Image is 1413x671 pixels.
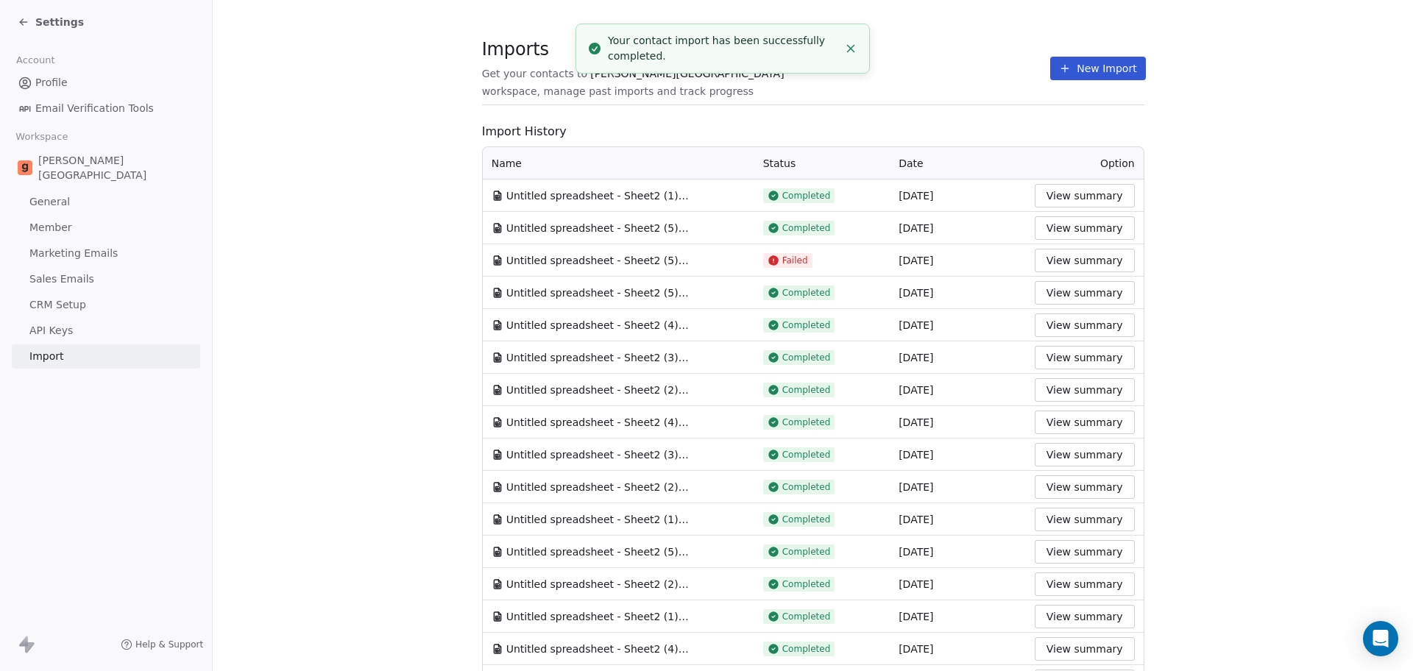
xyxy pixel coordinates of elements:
[1035,249,1135,272] button: View summary
[12,190,200,214] a: General
[482,84,754,99] span: workspace, manage past imports and track progress
[12,293,200,317] a: CRM Setup
[899,285,1017,300] div: [DATE]
[899,350,1017,365] div: [DATE]
[782,384,831,396] span: Completed
[506,480,690,494] span: Untitled spreadsheet - Sheet2 (2).csv
[782,287,831,299] span: Completed
[782,255,808,266] span: Failed
[899,157,923,169] span: Date
[1035,475,1135,499] button: View summary
[1035,508,1135,531] button: View summary
[782,190,831,202] span: Completed
[1035,346,1135,369] button: View summary
[506,188,690,203] span: Untitled spreadsheet - Sheet2 (1).csv
[506,318,690,333] span: Untitled spreadsheet - Sheet2 (4).csv
[29,271,94,287] span: Sales Emails
[899,642,1017,656] div: [DATE]
[492,156,522,171] span: Name
[1035,411,1135,434] button: View summary
[899,253,1017,268] div: [DATE]
[506,285,690,300] span: Untitled spreadsheet - Sheet2 (5).csv
[899,512,1017,527] div: [DATE]
[782,514,831,525] span: Completed
[1035,605,1135,628] button: View summary
[12,267,200,291] a: Sales Emails
[841,39,860,58] button: Close toast
[763,157,796,169] span: Status
[899,447,1017,462] div: [DATE]
[782,643,831,655] span: Completed
[38,153,194,182] span: [PERSON_NAME][GEOGRAPHIC_DATA]
[782,578,831,590] span: Completed
[506,577,690,592] span: Untitled spreadsheet - Sheet2 (2).csv
[29,349,63,364] span: Import
[29,194,70,210] span: General
[121,639,203,650] a: Help & Support
[12,241,200,266] a: Marketing Emails
[899,383,1017,397] div: [DATE]
[899,609,1017,624] div: [DATE]
[782,449,831,461] span: Completed
[608,33,838,64] div: Your contact import has been successfully completed.
[12,319,200,343] a: API Keys
[506,447,690,462] span: Untitled spreadsheet - Sheet2 (3).csv
[590,66,784,81] span: [PERSON_NAME][GEOGRAPHIC_DATA]
[1035,313,1135,337] button: View summary
[506,221,690,235] span: Untitled spreadsheet - Sheet2 (5).csv
[135,639,203,650] span: Help & Support
[1035,540,1135,564] button: View summary
[782,546,831,558] span: Completed
[12,216,200,240] a: Member
[29,297,86,313] span: CRM Setup
[18,15,84,29] a: Settings
[506,350,690,365] span: Untitled spreadsheet - Sheet2 (3).csv
[1035,378,1135,402] button: View summary
[1035,572,1135,596] button: View summary
[29,246,118,261] span: Marketing Emails
[10,49,61,71] span: Account
[899,544,1017,559] div: [DATE]
[899,188,1017,203] div: [DATE]
[10,126,74,148] span: Workspace
[782,481,831,493] span: Completed
[482,66,588,81] span: Get your contacts to
[506,415,690,430] span: Untitled spreadsheet - Sheet2 (4).csv
[1035,184,1135,207] button: View summary
[782,611,831,622] span: Completed
[12,96,200,121] a: Email Verification Tools
[35,15,84,29] span: Settings
[35,75,68,90] span: Profile
[899,221,1017,235] div: [DATE]
[1035,637,1135,661] button: View summary
[899,318,1017,333] div: [DATE]
[506,383,690,397] span: Untitled spreadsheet - Sheet2 (2).csv
[506,512,690,527] span: Untitled spreadsheet - Sheet2 (1).csv
[899,577,1017,592] div: [DATE]
[782,416,831,428] span: Completed
[506,253,690,268] span: Untitled spreadsheet - Sheet2 (5).csv
[1035,281,1135,305] button: View summary
[482,38,1051,60] span: Imports
[1035,216,1135,240] button: View summary
[1050,57,1145,80] button: New Import
[506,544,690,559] span: Untitled spreadsheet - Sheet2 (5).csv
[482,123,1144,141] span: Import History
[18,160,32,175] img: Goela%20School%20Logos%20(4).png
[782,222,831,234] span: Completed
[506,642,690,656] span: Untitled spreadsheet - Sheet2 (4).csv
[35,101,154,116] span: Email Verification Tools
[1035,443,1135,466] button: View summary
[899,480,1017,494] div: [DATE]
[1100,157,1135,169] span: Option
[1363,621,1398,656] div: Open Intercom Messenger
[12,344,200,369] a: Import
[506,609,690,624] span: Untitled spreadsheet - Sheet2 (1).csv
[782,319,831,331] span: Completed
[29,323,73,338] span: API Keys
[782,352,831,363] span: Completed
[12,71,200,95] a: Profile
[29,220,72,235] span: Member
[899,415,1017,430] div: [DATE]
